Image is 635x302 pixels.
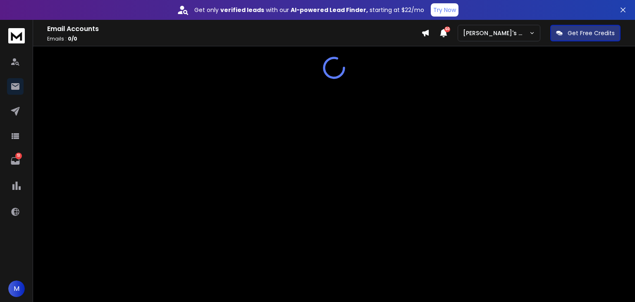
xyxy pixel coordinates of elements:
button: M [8,280,25,297]
p: Try Now [433,6,456,14]
p: Get only with our starting at $22/mo [194,6,424,14]
p: Get Free Credits [568,29,615,37]
button: Get Free Credits [550,25,621,41]
p: 51 [15,153,22,159]
strong: verified leads [220,6,264,14]
span: 50 [444,26,450,32]
button: Try Now [431,3,458,17]
p: Emails : [47,36,421,42]
h1: Email Accounts [47,24,421,34]
a: 51 [7,153,24,169]
span: 0 / 0 [68,35,77,42]
strong: AI-powered Lead Finder, [291,6,368,14]
img: logo [8,28,25,43]
p: [PERSON_NAME]'s Workspace [463,29,529,37]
